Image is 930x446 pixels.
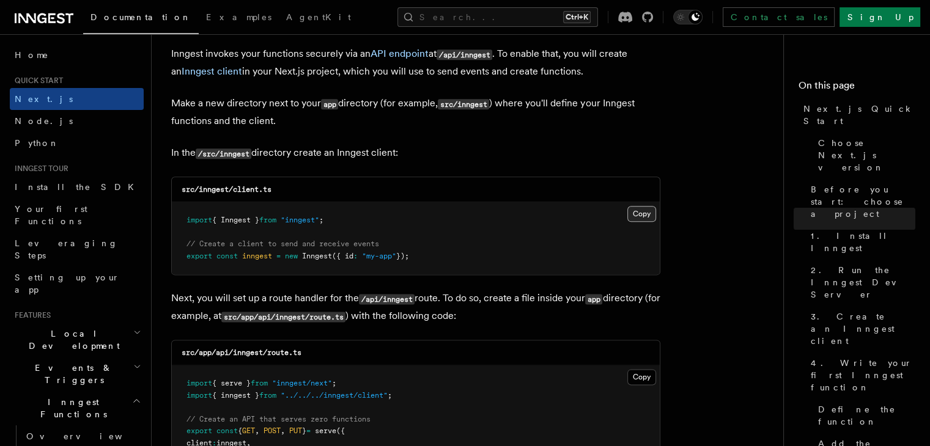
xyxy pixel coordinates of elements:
[15,182,141,192] span: Install the SDK
[10,76,63,86] span: Quick start
[806,178,915,225] a: Before you start: choose a project
[563,11,591,23] kbd: Ctrl+K
[259,216,276,224] span: from
[315,426,336,435] span: serve
[813,132,915,178] a: Choose Next.js version
[10,132,144,154] a: Python
[10,232,144,266] a: Leveraging Steps
[332,252,353,260] span: ({ id
[10,44,144,66] a: Home
[627,369,656,385] button: Copy
[186,252,212,260] span: export
[806,352,915,398] a: 4. Write your first Inngest function
[10,176,144,198] a: Install the SDK
[388,391,392,400] span: ;
[811,357,915,393] span: 4. Write your first Inngest function
[279,4,358,33] a: AgentKit
[212,391,259,400] span: { inngest }
[803,103,915,127] span: Next.js Quick Start
[10,110,144,132] a: Node.js
[10,164,68,174] span: Inngest tour
[371,48,429,59] a: API endpoint
[10,266,144,301] a: Setting up your app
[182,348,301,357] code: src/app/api/inngest/route.ts
[171,144,660,162] p: In the directory create an Inngest client:
[186,391,212,400] span: import
[286,12,351,22] span: AgentKit
[186,216,212,224] span: import
[26,431,152,441] span: Overview
[811,230,915,254] span: 1. Install Inngest
[238,426,242,435] span: {
[281,426,285,435] span: ,
[15,138,59,148] span: Python
[627,206,656,222] button: Copy
[15,116,73,126] span: Node.js
[332,379,336,387] span: ;
[186,239,379,248] span: // Create a client to send and receive events
[251,379,268,387] span: from
[673,10,703,24] button: Toggle dark mode
[10,310,51,320] span: Features
[336,426,345,435] span: ({
[806,225,915,259] a: 1. Install Inngest
[281,216,319,224] span: "inngest"
[799,78,915,98] h4: On this page
[259,391,276,400] span: from
[285,252,298,260] span: new
[840,7,920,27] a: Sign Up
[186,379,212,387] span: import
[362,252,396,260] span: "my-app"
[90,12,191,22] span: Documentation
[438,99,489,109] code: src/inngest
[15,238,118,260] span: Leveraging Steps
[10,327,133,352] span: Local Development
[321,99,338,109] code: app
[585,294,602,304] code: app
[319,216,323,224] span: ;
[276,252,281,260] span: =
[15,94,73,104] span: Next.js
[216,426,238,435] span: const
[206,12,271,22] span: Examples
[171,290,660,325] p: Next, you will set up a route handler for the route. To do so, create a file inside your director...
[289,426,302,435] span: PUT
[813,398,915,433] a: Define the function
[272,379,332,387] span: "inngest/next"
[806,305,915,352] a: 3. Create an Inngest client
[242,252,272,260] span: inngest
[212,379,251,387] span: { serve }
[216,252,238,260] span: const
[359,294,415,304] code: /api/inngest
[196,148,251,159] code: /src/inngest
[396,252,409,260] span: });
[10,391,144,425] button: Inngest Functions
[306,426,311,435] span: =
[10,362,133,386] span: Events & Triggers
[10,396,132,420] span: Inngest Functions
[811,264,915,301] span: 2. Run the Inngest Dev Server
[10,88,144,110] a: Next.js
[723,7,835,27] a: Contact sales
[811,310,915,347] span: 3. Create an Inngest client
[199,4,279,33] a: Examples
[15,49,49,61] span: Home
[302,426,306,435] span: }
[264,426,281,435] span: POST
[799,98,915,132] a: Next.js Quick Start
[818,137,915,174] span: Choose Next.js version
[15,204,87,226] span: Your first Functions
[806,259,915,305] a: 2. Run the Inngest Dev Server
[182,185,271,194] code: src/inngest/client.ts
[255,426,259,435] span: ,
[242,426,255,435] span: GET
[10,323,144,357] button: Local Development
[186,415,371,423] span: // Create an API that serves zero functions
[10,357,144,391] button: Events & Triggers
[302,252,332,260] span: Inngest
[83,4,199,34] a: Documentation
[212,216,259,224] span: { Inngest }
[15,272,120,294] span: Setting up your app
[281,391,388,400] span: "../../../inngest/client"
[182,65,242,77] a: Inngest client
